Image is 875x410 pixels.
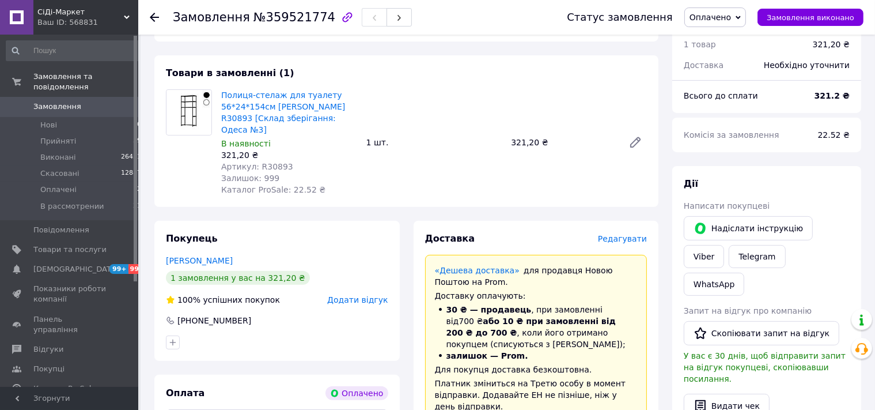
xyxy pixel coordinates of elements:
[33,101,81,112] span: Замовлення
[150,12,159,23] div: Повернутися назад
[684,61,724,70] span: Доставка
[684,178,698,189] span: Дії
[684,273,744,296] a: WhatsApp
[684,40,716,49] span: 1 товар
[177,295,200,304] span: 100%
[690,13,731,22] span: Оплачено
[33,314,107,335] span: Панель управління
[435,266,520,275] a: «Дешева доставка»
[33,364,65,374] span: Покупці
[253,10,335,24] span: №359521774
[40,201,104,212] span: В рассмотрении
[137,185,141,195] span: 2
[598,234,647,243] span: Редагувати
[37,17,138,28] div: Ваш ID: 568831
[133,201,141,212] span: 21
[40,136,76,146] span: Прийняті
[435,290,638,302] div: Доставку оплачують:
[40,185,77,195] span: Оплачені
[757,9,863,26] button: Замовлення виконано
[221,139,271,148] span: В наявності
[121,152,141,163] span: 26431
[109,264,128,274] span: 99+
[684,351,846,383] span: У вас є 30 днів, щоб відправити запит на відгук покупцеві, скопіювавши посилання.
[684,201,770,210] span: Написати покупцеві
[506,134,619,151] div: 321,20 ₴
[166,294,280,306] div: успішних покупок
[33,245,107,255] span: Товари та послуги
[729,245,785,268] a: Telegram
[221,149,357,161] div: 321,20 ₴
[221,91,345,134] a: Полиця-стелаж для туалету 56*24*154см [PERSON_NAME] R30893 [Склад зберігання: Одеса №3]
[221,162,293,171] span: Артикул: R30893
[128,264,147,274] span: 99+
[425,233,475,244] span: Доставка
[446,351,528,360] span: залишок — Prom.
[33,264,119,274] span: [DEMOGRAPHIC_DATA]
[767,13,854,22] span: Замовлення виконано
[684,216,813,240] button: Надіслати інструкцію
[624,131,647,154] a: Редагувати
[173,10,250,24] span: Замовлення
[446,317,616,337] span: або 10 ₴ при замовленні від 200 ₴ до 700 ₴
[446,305,532,314] span: 30 ₴ — продавець
[166,67,294,78] span: Товари в замовленні (1)
[33,344,63,355] span: Відгуки
[221,174,279,183] span: Залишок: 999
[33,72,138,92] span: Замовлення та повідомлення
[684,130,779,140] span: Комісія за замовлення
[684,91,758,100] span: Всього до сплати
[37,7,124,17] span: СіДі-Маркет
[133,136,141,146] span: 39
[813,39,850,50] div: 321,20 ₴
[435,364,638,375] div: Для покупця доставка безкоштовна.
[567,12,673,23] div: Статус замовлення
[33,225,89,235] span: Повідомлення
[166,233,218,244] span: Покупець
[33,383,96,394] span: Каталог ProSale
[684,245,724,268] a: Viber
[166,90,211,135] img: Полиця-стелаж для туалету 56*24*154см Stenson R30893 [Склад зберігання: Одеса №3]
[684,306,812,315] span: Запит на відгук про компанію
[815,91,850,100] b: 321.2 ₴
[121,168,141,179] span: 12887
[684,321,839,345] button: Скопіювати запит на відгук
[33,284,107,304] span: Показники роботи компанії
[40,168,79,179] span: Скасовані
[327,295,388,304] span: Додати відгук
[40,120,57,130] span: Нові
[221,185,325,194] span: Каталог ProSale: 22.52 ₴
[757,52,857,78] div: Необхідно уточнити
[176,315,252,326] div: [PHONE_NUMBER]
[166,256,233,265] a: [PERSON_NAME]
[166,388,204,398] span: Оплата
[362,134,507,151] div: 1 шт.
[40,152,76,163] span: Виконані
[6,40,142,61] input: Пошук
[166,271,310,285] div: 1 замовлення у вас на 321,20 ₴
[818,130,850,140] span: 22.52 ₴
[325,386,388,400] div: Оплачено
[137,120,141,130] span: 0
[435,304,638,350] li: , при замовленні від 700 ₴ , коли його отримано покупцем (списуються з [PERSON_NAME]);
[435,265,638,288] div: для продавця Новою Поштою на Prom.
